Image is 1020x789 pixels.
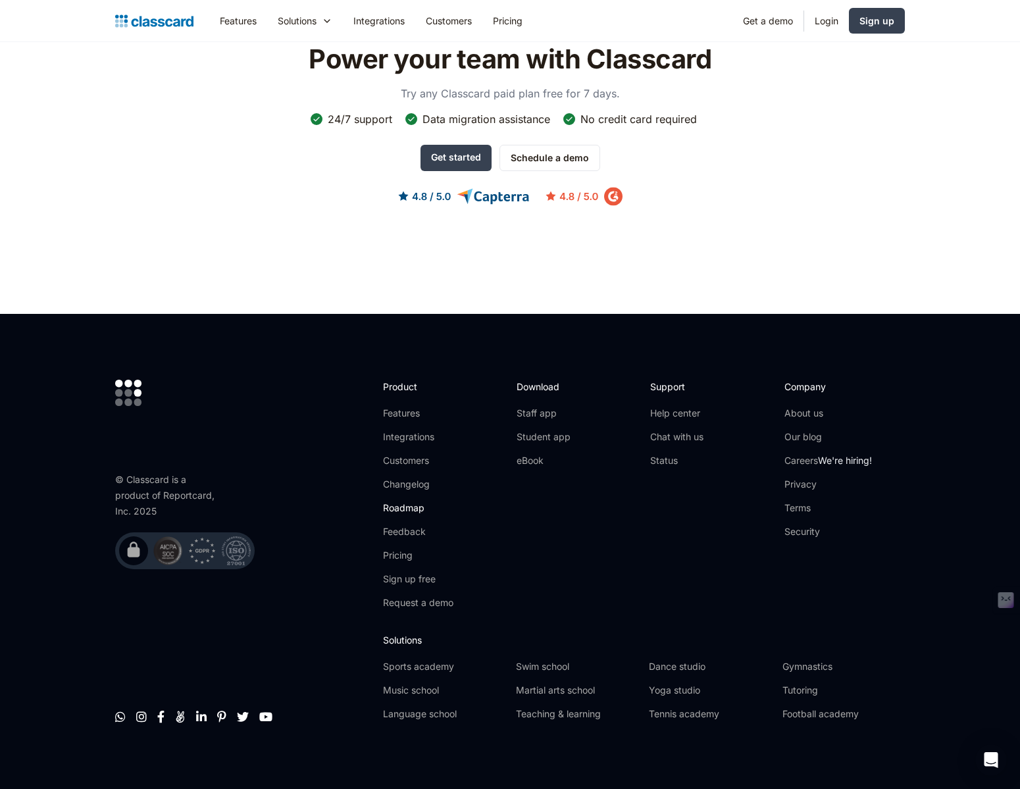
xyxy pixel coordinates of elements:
[383,380,453,394] h2: Product
[301,43,719,75] h2: Power your team with Classcard
[378,86,642,101] p: Try any Classcard paid plan free for 7 days.
[782,707,905,721] a: Football academy
[175,710,186,723] a: 
[383,525,453,538] a: Feedback
[383,454,453,467] a: Customers
[782,660,905,673] a: Gymnastics
[383,430,453,444] a: Integrations
[650,380,703,394] h2: Support
[421,145,492,171] a: Get started
[804,6,849,36] a: Login
[383,573,453,586] a: Sign up free
[482,6,533,36] a: Pricing
[115,12,193,30] a: home
[732,6,803,36] a: Get a demo
[784,454,872,467] a: CareersWe're hiring!
[784,478,872,491] a: Privacy
[196,710,207,723] a: 
[415,6,482,36] a: Customers
[650,430,703,444] a: Chat with us
[343,6,415,36] a: Integrations
[237,710,249,723] a: 
[383,633,905,647] h2: Solutions
[115,472,220,519] div: © Classcard is a product of Reportcard, Inc. 2025
[383,707,505,721] a: Language school
[650,454,703,467] a: Status
[784,407,872,420] a: About us
[784,380,872,394] h2: Company
[516,660,638,673] a: Swim school
[383,684,505,697] a: Music school
[649,660,771,673] a: Dance studio
[784,501,872,515] a: Terms
[818,455,872,466] span: We're hiring!
[784,525,872,538] a: Security
[209,6,267,36] a: Features
[849,8,905,34] a: Sign up
[267,6,343,36] div: Solutions
[516,707,638,721] a: Teaching & learning
[859,14,894,28] div: Sign up
[422,112,550,126] div: Data migration assistance
[784,430,872,444] a: Our blog
[383,549,453,562] a: Pricing
[975,744,1007,776] div: Open Intercom Messenger
[516,684,638,697] a: Martial arts school
[499,145,600,171] a: Schedule a demo
[383,407,453,420] a: Features
[580,112,697,126] div: No credit card required
[328,112,392,126] div: 24/7 support
[136,710,147,723] a: 
[650,407,703,420] a: Help center
[649,684,771,697] a: Yoga studio
[383,478,453,491] a: Changelog
[517,454,571,467] a: eBook
[157,710,165,723] a: 
[383,596,453,609] a: Request a demo
[517,430,571,444] a: Student app
[517,407,571,420] a: Staff app
[259,710,272,723] a: 
[115,710,126,723] a: 
[217,710,226,723] a: 
[278,14,317,28] div: Solutions
[383,660,505,673] a: Sports academy
[782,684,905,697] a: Tutoring
[649,707,771,721] a: Tennis academy
[383,501,453,515] a: Roadmap
[517,380,571,394] h2: Download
